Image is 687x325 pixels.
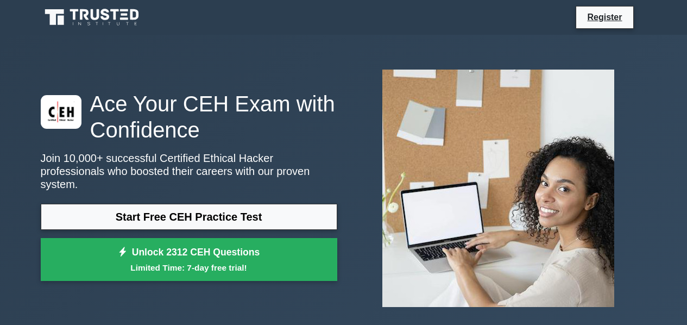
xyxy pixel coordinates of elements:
[41,91,337,143] h1: Ace Your CEH Exam with Confidence
[41,152,337,191] p: Join 10,000+ successful Certified Ethical Hacker professionals who boosted their careers with our...
[41,204,337,230] a: Start Free CEH Practice Test
[54,261,324,274] small: Limited Time: 7-day free trial!
[41,238,337,282] a: Unlock 2312 CEH QuestionsLimited Time: 7-day free trial!
[581,10,628,24] a: Register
